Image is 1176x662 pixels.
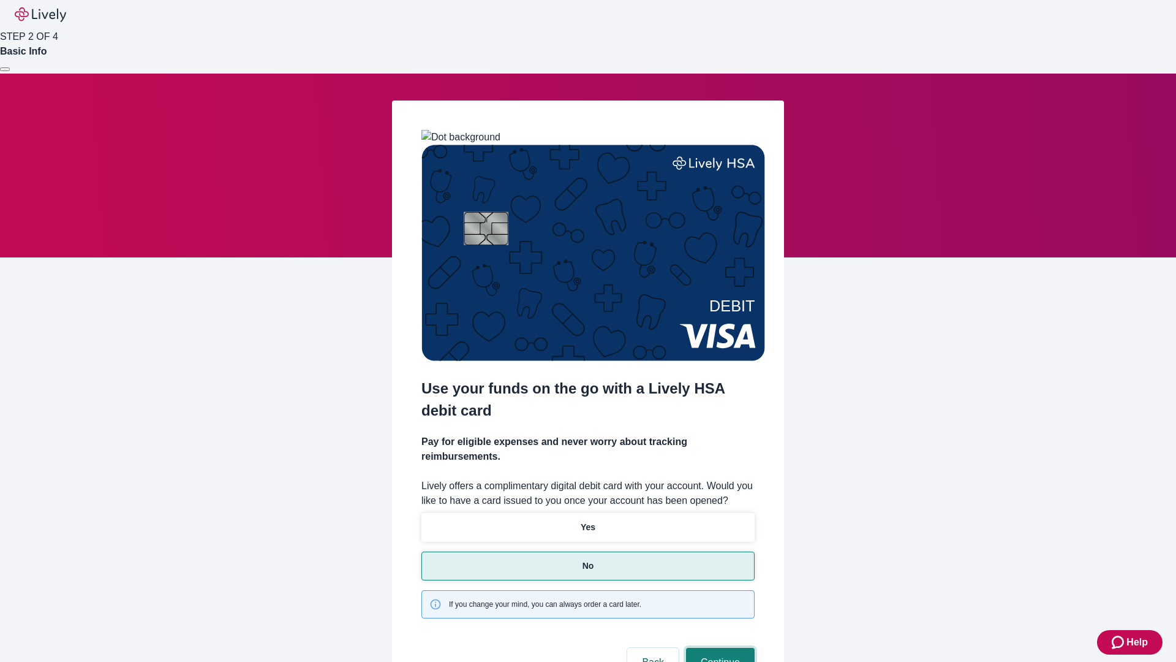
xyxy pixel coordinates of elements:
p: No [582,560,594,573]
h4: Pay for eligible expenses and never worry about tracking reimbursements. [421,435,755,464]
span: Help [1126,635,1148,650]
button: Yes [421,513,755,542]
img: Dot background [421,130,500,145]
h2: Use your funds on the go with a Lively HSA debit card [421,378,755,422]
svg: Zendesk support icon [1112,635,1126,650]
span: If you change your mind, you can always order a card later. [449,599,641,610]
button: No [421,552,755,580]
button: Zendesk support iconHelp [1097,630,1163,655]
label: Lively offers a complimentary digital debit card with your account. Would you like to have a card... [421,479,755,508]
p: Yes [581,521,595,534]
img: Debit card [421,145,765,361]
img: Lively [15,7,66,22]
